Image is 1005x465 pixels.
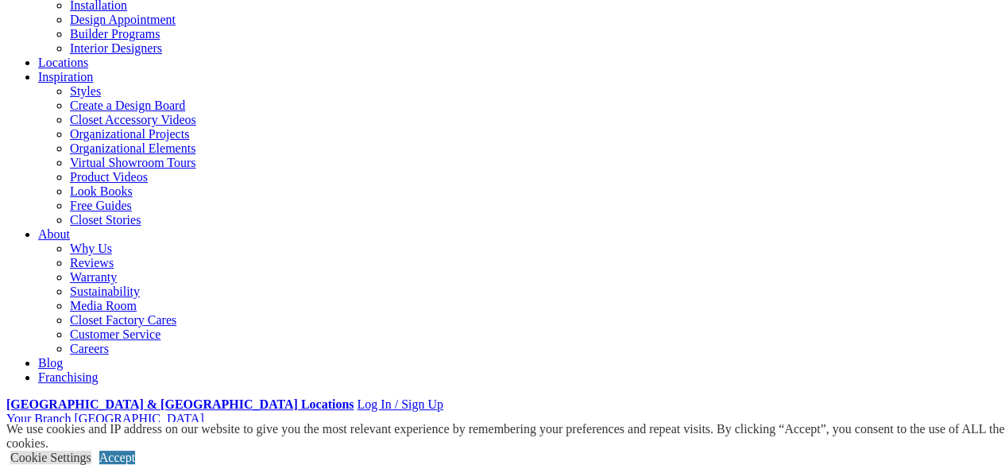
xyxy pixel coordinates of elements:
a: Sustainability [70,285,140,298]
a: Design Appointment [70,13,176,26]
a: Your Branch [GEOGRAPHIC_DATA] [6,412,204,425]
a: Media Room [70,299,137,312]
a: Styles [70,84,101,98]
a: Inspiration [38,70,93,83]
a: Warranty [70,270,117,284]
a: Why Us [70,242,112,255]
a: Reviews [70,256,114,269]
a: Locations [38,56,88,69]
a: Organizational Elements [70,141,195,155]
a: Log In / Sign Up [357,397,443,411]
a: Closet Factory Cares [70,313,176,327]
a: Virtual Showroom Tours [70,156,196,169]
a: About [38,227,70,241]
a: Franchising [38,370,99,384]
a: [GEOGRAPHIC_DATA] & [GEOGRAPHIC_DATA] Locations [6,397,354,411]
a: Accept [99,451,135,464]
a: Organizational Projects [70,127,189,141]
a: Closet Accessory Videos [70,113,196,126]
a: Customer Service [70,327,160,341]
span: Your Branch [6,412,71,425]
div: We use cookies and IP address on our website to give you the most relevant experience by remember... [6,422,1005,451]
a: Look Books [70,184,133,198]
a: Cookie Settings [10,451,91,464]
a: Create a Design Board [70,99,185,112]
span: [GEOGRAPHIC_DATA] [74,412,203,425]
a: Product Videos [70,170,148,184]
a: Free Guides [70,199,132,212]
a: Careers [70,342,109,355]
a: Interior Designers [70,41,162,55]
a: Builder Programs [70,27,160,41]
a: Closet Stories [70,213,141,227]
a: Blog [38,356,63,370]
